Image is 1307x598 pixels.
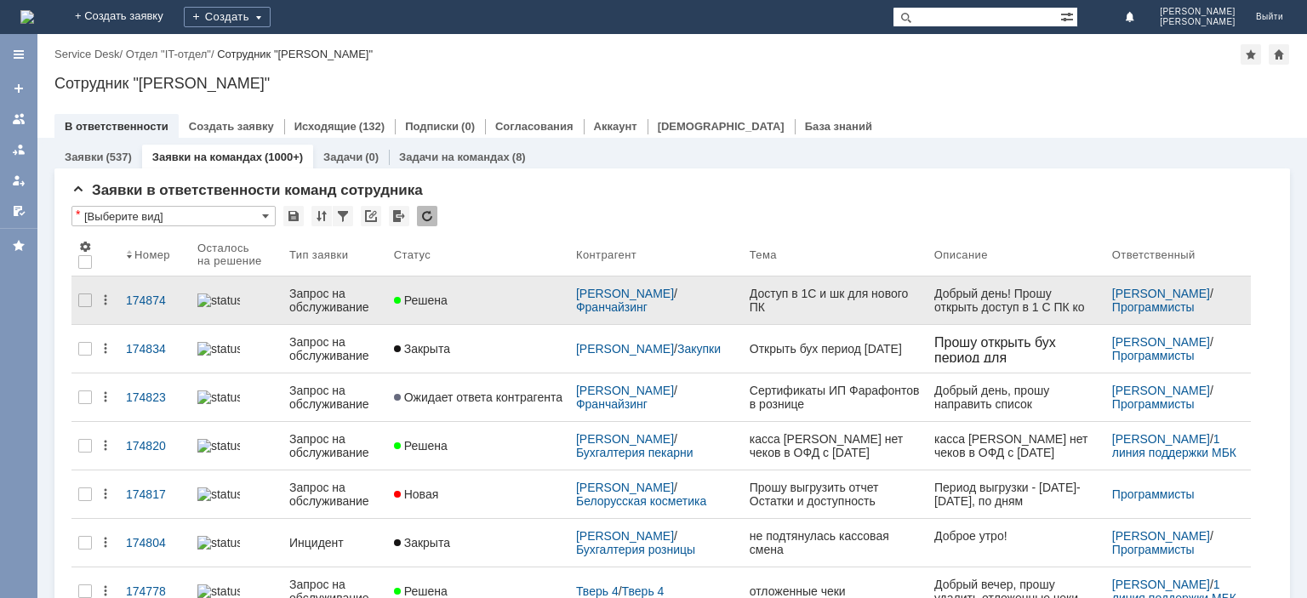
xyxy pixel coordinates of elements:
[54,75,1290,92] div: Сотрудник "[PERSON_NAME]"
[126,293,184,307] div: 174874
[1269,44,1289,65] div: Сделать домашней страницей
[389,206,409,226] div: Экспорт списка
[394,390,562,404] span: Ожидает ответа контрагента
[191,283,283,317] a: statusbar-100 (1).png
[677,342,721,356] a: Закупки
[323,151,362,163] a: Задачи
[1112,529,1244,556] div: /
[576,432,674,446] a: [PERSON_NAME]
[126,48,211,60] a: Отдел "IT-отдел"
[54,48,126,60] div: /
[750,342,921,356] div: Открыть бух период [DATE]
[743,233,927,276] th: Тема
[387,477,569,511] a: Новая
[289,536,380,550] div: Инцидент
[387,283,569,317] a: Решена
[191,526,283,560] a: statusbar-100 (1).png
[658,120,785,133] a: [DEMOGRAPHIC_DATA]
[576,248,636,261] div: Контрагент
[576,543,695,556] a: Бухгалтерия розницы
[119,332,191,366] a: 174834
[5,75,32,102] a: Создать заявку
[126,48,217,60] div: /
[283,422,387,470] a: Запрос на обслуживание
[191,233,283,276] th: Осталось на решение
[750,529,921,556] div: не подтянулась кассовая смена
[394,584,448,598] span: Решена
[750,584,921,598] div: отложенные чеки
[1105,233,1251,276] th: Ответственный
[191,332,283,366] a: statusbar-100 (1).png
[99,342,112,356] div: Действия
[1112,287,1210,300] a: [PERSON_NAME]
[361,206,381,226] div: Скопировать ссылку на список
[99,439,112,453] div: Действия
[65,151,103,163] a: Заявки
[1060,8,1077,24] span: Расширенный поиск
[1112,335,1244,362] div: /
[576,397,648,411] a: Франчайзинг
[576,529,674,543] a: [PERSON_NAME]
[1112,432,1244,459] div: /
[1112,287,1244,314] div: /
[387,429,569,463] a: Решена
[99,390,112,404] div: Действия
[750,384,921,411] div: Сертификаты ИП Фарафонтов в рознице
[333,206,353,226] div: Фильтрация...
[495,120,574,133] a: Согласования
[191,477,283,511] a: statusbar-100 (1).png
[289,248,348,261] div: Тип заявки
[1112,529,1210,543] a: [PERSON_NAME]
[576,481,736,508] div: /
[265,151,303,163] div: (1000+)
[289,481,380,508] div: Запрос на обслуживание
[576,342,736,356] div: /
[576,300,648,314] a: Франчайзинг
[5,136,32,163] a: Заявки в моей ответственности
[119,526,191,560] a: 174804
[750,248,777,261] div: Тема
[512,151,526,163] div: (8)
[1112,578,1210,591] a: [PERSON_NAME]
[197,390,240,404] img: statusbar-100 (1).png
[5,197,32,225] a: Мои согласования
[576,481,674,494] a: [PERSON_NAME]
[1112,248,1196,261] div: Ответственный
[461,120,475,133] div: (0)
[399,151,510,163] a: Задачи на командах
[20,10,34,24] img: logo
[1112,384,1244,411] div: /
[289,432,380,459] div: Запрос на обслуживание
[743,519,927,567] a: не подтянулась кассовая смена
[126,487,184,501] div: 174817
[1112,384,1210,397] a: [PERSON_NAME]
[576,384,736,411] div: /
[1160,7,1236,17] span: [PERSON_NAME]
[197,584,240,598] img: statusbar-100 (1).png
[126,439,184,453] div: 174820
[1241,44,1261,65] div: Добавить в избранное
[1112,397,1195,411] a: Программисты
[197,242,262,267] div: Осталось на решение
[576,342,674,356] a: [PERSON_NAME]
[197,342,240,356] img: statusbar-100 (1).png
[576,384,674,397] a: [PERSON_NAME]
[394,293,448,307] span: Решена
[134,248,170,261] div: Номер
[119,283,191,317] a: 174874
[1112,543,1195,556] a: Программисты
[576,584,736,598] div: /
[99,487,112,501] div: Действия
[197,487,240,501] img: statusbar-100 (1).png
[805,120,872,133] a: База знаний
[394,342,450,356] span: Закрыта
[394,536,450,550] span: Закрыта
[152,151,262,163] a: Заявки на командах
[289,335,380,362] div: Запрос на обслуживание
[119,233,191,276] th: Номер
[126,584,184,598] div: 174778
[743,276,927,324] a: Доступ в 1С и шк для нового ПК
[294,120,357,133] a: Исходящие
[197,439,240,453] img: statusbar-100 (1).png
[283,276,387,324] a: Запрос на обслуживание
